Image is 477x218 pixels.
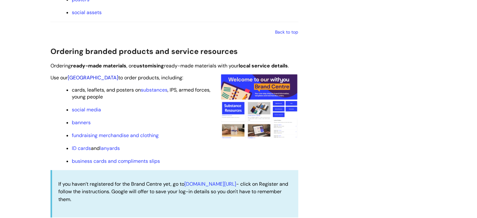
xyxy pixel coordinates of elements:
a: [DOMAIN_NAME][URL] [184,181,236,187]
a: Back to top [275,29,298,35]
a: social media [72,106,101,113]
a: lanyards [100,145,120,152]
a: business cards and compliments slips [72,158,160,164]
span: and [72,145,120,152]
span: cards, leaflets, and posters on , IPS, armed forces, young people [72,87,210,100]
span: If you haven’t registered for the Brand Centre yet, go to - click on Register and follow the inst... [58,181,288,203]
img: A screenshot of the homepage of the Brand Centre showing how easy it is to navigate [220,74,298,138]
a: [GEOGRAPHIC_DATA] [68,74,118,81]
a: fundraising merchandise and clothing [72,132,159,139]
a: ID cards [72,145,91,152]
span: Ordering , or ready-made materials with your . [50,62,289,69]
strong: customising [133,62,164,69]
strong: ready-made materials [71,62,126,69]
a: banners [72,119,91,126]
a: social assets [72,9,102,16]
span: Use our to order products, including: [50,74,183,81]
span: Ordering branded products and service resources [50,46,238,56]
a: substances [141,87,167,93]
strong: local service details [239,62,288,69]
